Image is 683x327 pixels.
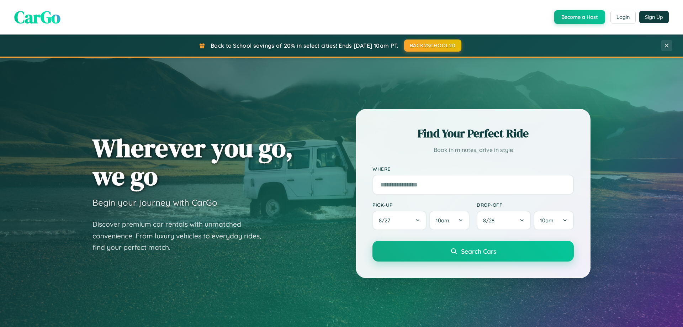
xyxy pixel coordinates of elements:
span: 8 / 27 [379,217,394,224]
label: Where [372,166,574,172]
button: BACK2SCHOOL20 [404,39,461,52]
button: Become a Host [554,10,605,24]
label: Pick-up [372,202,470,208]
p: Book in minutes, drive in style [372,145,574,155]
h1: Wherever you go, we go [92,134,293,190]
button: Search Cars [372,241,574,262]
button: 8/27 [372,211,427,230]
span: 10am [436,217,449,224]
h2: Find Your Perfect Ride [372,126,574,141]
span: 8 / 28 [483,217,498,224]
span: CarGo [14,5,60,29]
button: 10am [534,211,574,230]
button: 8/28 [477,211,531,230]
span: Search Cars [461,247,496,255]
button: Login [610,11,636,23]
label: Drop-off [477,202,574,208]
span: Back to School savings of 20% in select cities! Ends [DATE] 10am PT. [211,42,398,49]
button: Sign Up [639,11,669,23]
span: 10am [540,217,554,224]
button: 10am [429,211,470,230]
h3: Begin your journey with CarGo [92,197,217,208]
p: Discover premium car rentals with unmatched convenience. From luxury vehicles to everyday rides, ... [92,218,270,253]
